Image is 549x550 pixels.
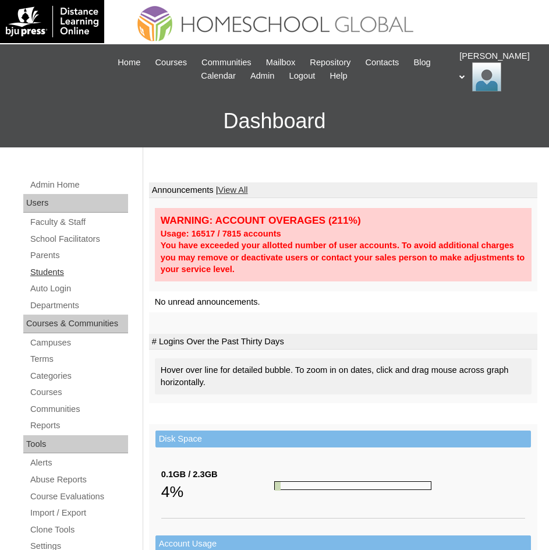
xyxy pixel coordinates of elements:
span: Communities [201,56,252,69]
strong: Usage: 16517 / 7815 accounts [161,229,281,238]
a: Campuses [29,336,128,350]
a: Import / Export [29,506,128,520]
div: Tools [23,435,128,454]
span: Repository [310,56,350,69]
a: Help [324,69,353,83]
div: 4% [161,480,274,503]
td: No unread announcements. [149,291,537,313]
a: Alerts [29,456,128,470]
img: logo-white.png [6,6,98,37]
div: Courses & Communities [23,315,128,333]
a: Categories [29,369,128,383]
a: Logout [284,69,321,83]
a: Students [29,265,128,280]
a: Courses [149,56,193,69]
a: Communities [29,402,128,417]
div: [PERSON_NAME] [459,50,537,91]
span: Calendar [201,69,235,83]
a: Home [112,56,146,69]
a: Terms [29,352,128,366]
span: Courses [155,56,187,69]
a: Calendar [195,69,241,83]
a: Departments [29,298,128,313]
span: Home [118,56,140,69]
span: Contacts [365,56,399,69]
a: Courses [29,385,128,400]
div: Hover over line for detailed bubble. To zoom in on dates, click and drag mouse across graph horiz... [155,358,532,394]
span: Mailbox [266,56,296,69]
a: Clone Tools [29,523,128,537]
td: Announcements | [149,182,537,199]
a: Faculty & Staff [29,215,128,230]
img: Ariane Ebuen [472,62,501,91]
a: Abuse Reports [29,473,128,487]
a: Parents [29,248,128,263]
div: 0.1GB / 2.3GB [161,468,274,481]
div: Users [23,194,128,213]
a: Admin Home [29,178,128,192]
span: Admin [250,69,275,83]
div: You have exceeded your allotted number of user accounts. To avoid additional charges you may remo... [161,239,526,276]
a: Repository [304,56,356,69]
span: Logout [289,69,316,83]
a: School Facilitators [29,232,128,246]
a: Mailbox [260,56,302,69]
td: Disk Space [155,431,531,447]
a: Course Evaluations [29,489,128,504]
a: Contacts [359,56,405,69]
div: WARNING: ACCOUNT OVERAGES (211%) [161,214,526,227]
a: Communities [196,56,257,69]
a: Auto Login [29,281,128,296]
span: Blog [413,56,430,69]
span: Help [330,69,347,83]
td: # Logins Over the Past Thirty Days [149,334,537,350]
a: View All [218,185,248,195]
a: Admin [245,69,281,83]
a: Reports [29,418,128,433]
a: Blog [408,56,436,69]
h3: Dashboard [6,95,543,147]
